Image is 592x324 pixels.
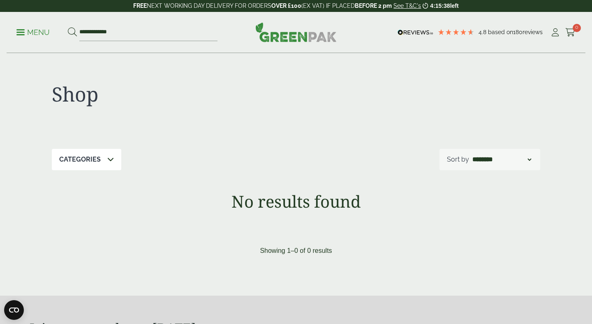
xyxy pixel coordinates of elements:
[30,192,562,211] h1: No results found
[450,2,459,9] span: left
[16,28,50,36] a: Menu
[52,82,296,106] h1: Shop
[447,155,469,164] p: Sort by
[393,2,421,9] a: See T&C's
[550,28,560,37] i: My Account
[59,155,101,164] p: Categories
[133,2,147,9] strong: FREE
[479,29,488,35] span: 4.8
[271,2,301,9] strong: OVER £100
[488,29,513,35] span: Based on
[260,246,332,256] p: Showing 1–0 of 0 results
[565,28,576,37] i: Cart
[398,30,433,35] img: REVIEWS.io
[471,155,533,164] select: Shop order
[523,29,543,35] span: reviews
[16,28,50,37] p: Menu
[430,2,450,9] span: 4:15:38
[255,22,337,42] img: GreenPak Supplies
[573,24,581,32] span: 0
[513,29,523,35] span: 180
[565,26,576,39] a: 0
[355,2,392,9] strong: BEFORE 2 pm
[437,28,474,36] div: 4.78 Stars
[4,300,24,320] button: Open CMP widget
